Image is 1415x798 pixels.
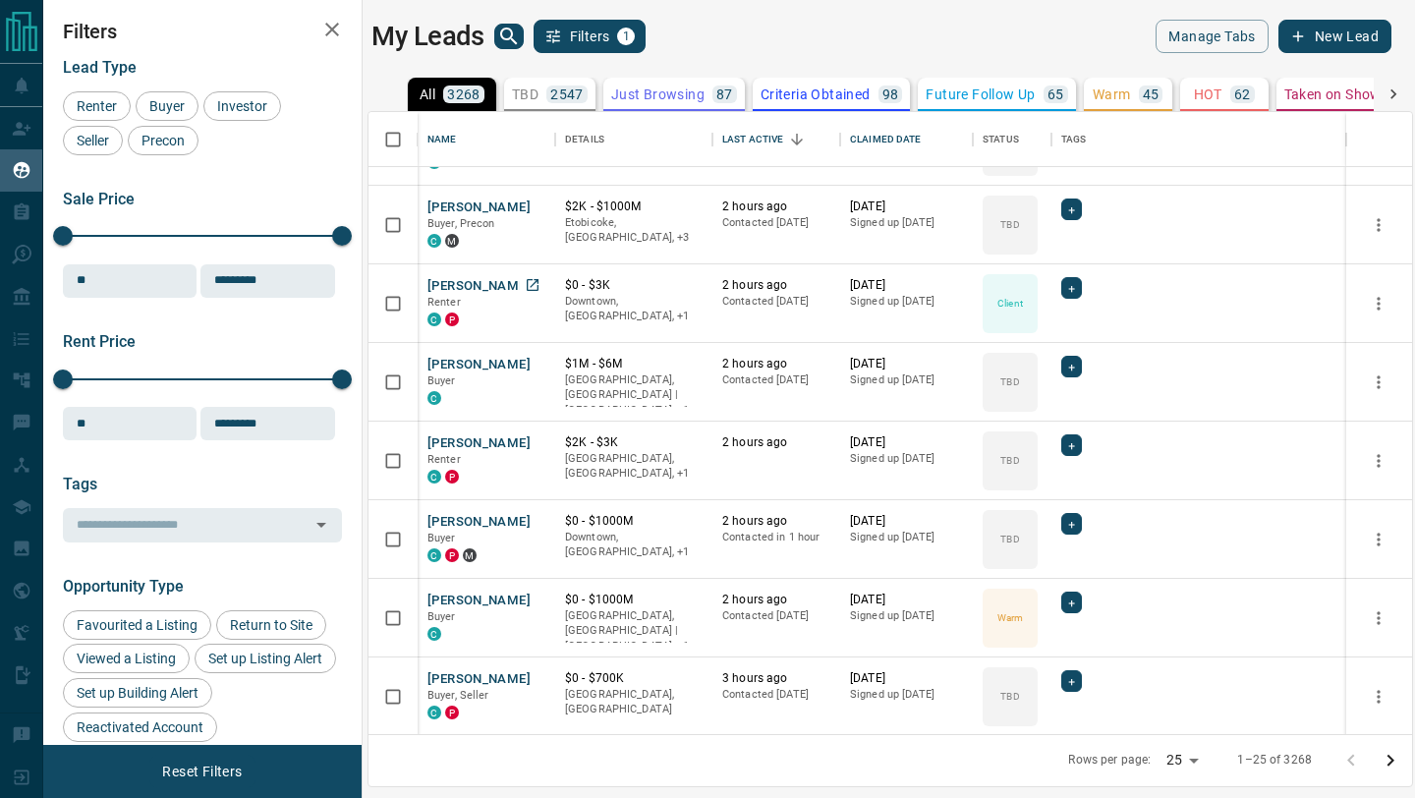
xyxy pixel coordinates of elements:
p: Client [997,296,1023,311]
span: Renter [427,296,461,309]
p: 3268 [447,87,481,101]
button: Sort [783,126,811,153]
div: + [1061,670,1082,692]
span: Buyer [427,532,456,544]
a: Open in New Tab [520,272,545,298]
p: Toronto [565,294,703,324]
div: Details [565,112,604,167]
div: + [1061,513,1082,535]
p: Contacted [DATE] [722,608,830,624]
p: [DATE] [850,277,963,294]
span: + [1068,278,1075,298]
span: + [1068,671,1075,691]
button: more [1364,682,1393,712]
button: more [1364,368,1393,397]
p: Contacted [DATE] [722,215,830,231]
div: Favourited a Listing [63,610,211,640]
div: mrloft.ca [445,234,459,248]
p: [DATE] [850,670,963,687]
p: $0 - $1000M [565,592,703,608]
p: 1–25 of 3268 [1237,752,1312,769]
div: + [1061,434,1082,456]
span: Rent Price [63,332,136,351]
span: Buyer, Precon [427,217,495,230]
p: Burnaby [565,608,703,655]
p: [DATE] [850,513,963,530]
span: Sale Price [63,190,135,208]
p: Signed up [DATE] [850,215,963,231]
p: 62 [1234,87,1251,101]
div: Claimed Date [840,112,973,167]
p: 2 hours ago [722,592,830,608]
button: [PERSON_NAME] [427,199,531,217]
button: [PERSON_NAME] [427,356,531,374]
p: 2 hours ago [722,356,830,372]
span: Set up Listing Alert [201,651,329,666]
div: + [1061,199,1082,220]
p: Signed up [DATE] [850,687,963,703]
p: Future Follow Up [926,87,1035,101]
p: Warm [997,610,1023,625]
button: [PERSON_NAME] [427,434,531,453]
h1: My Leads [371,21,484,52]
button: more [1364,446,1393,476]
div: condos.ca [427,627,441,641]
span: Renter [427,453,461,466]
button: Go to next page [1371,741,1410,780]
span: Buyer [427,374,456,387]
p: $2K - $1000M [565,199,703,215]
p: York Crosstown, West End, Toronto [565,215,703,246]
div: Set up Listing Alert [195,644,336,673]
p: TBD [1000,217,1019,232]
p: Signed up [DATE] [850,294,963,310]
div: Name [418,112,555,167]
span: Renter [70,98,124,114]
span: + [1068,435,1075,455]
button: New Lead [1278,20,1391,53]
p: Contacted [DATE] [722,372,830,388]
p: TBD [1000,374,1019,389]
p: Criteria Obtained [761,87,871,101]
div: Reactivated Account [63,712,217,742]
p: [DATE] [850,592,963,608]
div: condos.ca [427,548,441,562]
div: + [1061,277,1082,299]
p: [DATE] [850,434,963,451]
div: Seller [63,126,123,155]
p: $0 - $700K [565,670,703,687]
p: 2 hours ago [722,434,830,451]
div: Last Active [722,112,783,167]
p: TBD [1000,532,1019,546]
span: 1 [619,29,633,43]
div: property.ca [445,548,459,562]
p: All [420,87,435,101]
p: Just Browsing [611,87,705,101]
span: + [1068,593,1075,612]
p: $1M - $6M [565,356,703,372]
p: Rows per page: [1068,752,1151,769]
p: 2547 [550,87,584,101]
span: Return to Site [223,617,319,633]
span: Opportunity Type [63,577,184,596]
button: [PERSON_NAME] [427,277,531,296]
p: Contacted [DATE] [722,294,830,310]
p: $0 - $3K [565,277,703,294]
button: [PERSON_NAME] [427,513,531,532]
div: property.ca [445,470,459,484]
p: Warm [1093,87,1131,101]
p: [DATE] [850,199,963,215]
span: + [1068,514,1075,534]
p: $0 - $1000M [565,513,703,530]
div: condos.ca [427,470,441,484]
p: TBD [1000,453,1019,468]
div: Renter [63,91,131,121]
div: Details [555,112,712,167]
button: search button [494,24,524,49]
p: Signed up [DATE] [850,372,963,388]
button: more [1364,603,1393,633]
span: Reactivated Account [70,719,210,735]
div: Return to Site [216,610,326,640]
button: more [1364,289,1393,318]
p: $2K - $3K [565,434,703,451]
p: 3 hours ago [722,670,830,687]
